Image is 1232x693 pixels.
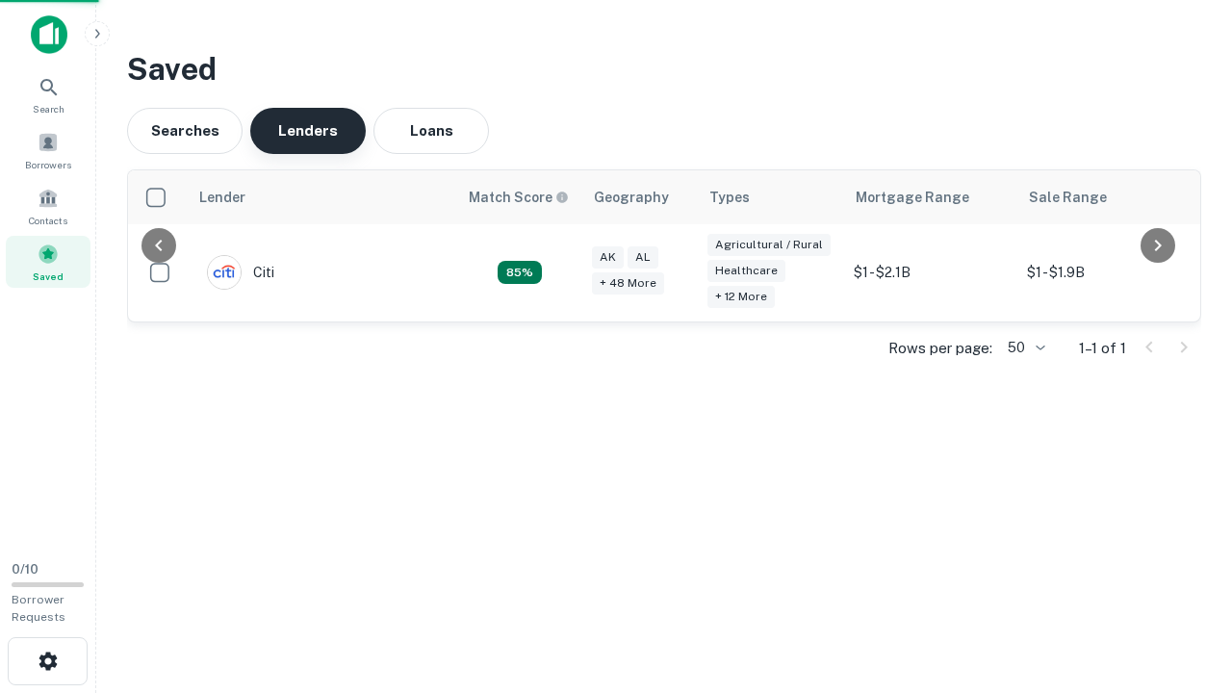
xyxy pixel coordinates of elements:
th: Capitalize uses an advanced AI algorithm to match your search with the best lender. The match sco... [457,170,582,224]
div: Agricultural / Rural [707,234,831,256]
div: AK [592,246,624,269]
span: Contacts [29,213,67,228]
img: capitalize-icon.png [31,15,67,54]
img: picture [208,256,241,289]
p: 1–1 of 1 [1079,337,1126,360]
div: Citi [207,255,274,290]
a: Borrowers [6,124,90,176]
div: Mortgage Range [856,186,969,209]
span: Search [33,101,64,116]
td: $1 - $2.1B [844,224,1017,321]
th: Types [698,170,844,224]
div: AL [628,246,658,269]
th: Mortgage Range [844,170,1017,224]
button: Loans [373,108,489,154]
button: Searches [127,108,243,154]
a: Saved [6,236,90,288]
button: Lenders [250,108,366,154]
th: Lender [188,170,457,224]
iframe: Chat Widget [1136,539,1232,631]
th: Geography [582,170,698,224]
span: Borrowers [25,157,71,172]
div: + 48 more [592,272,664,295]
div: Sale Range [1029,186,1107,209]
td: $1 - $1.9B [1017,224,1191,321]
div: 50 [1000,334,1048,362]
span: Borrower Requests [12,593,65,624]
h3: Saved [127,46,1201,92]
a: Search [6,68,90,120]
div: Capitalize uses an advanced AI algorithm to match your search with the best lender. The match sco... [498,261,542,284]
th: Sale Range [1017,170,1191,224]
div: + 12 more [707,286,775,308]
span: Saved [33,269,64,284]
div: Capitalize uses an advanced AI algorithm to match your search with the best lender. The match sco... [469,187,569,208]
div: Healthcare [707,260,785,282]
a: Contacts [6,180,90,232]
div: Lender [199,186,245,209]
span: 0 / 10 [12,562,38,577]
p: Rows per page: [888,337,992,360]
h6: Match Score [469,187,565,208]
div: Types [709,186,750,209]
div: Geography [594,186,669,209]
